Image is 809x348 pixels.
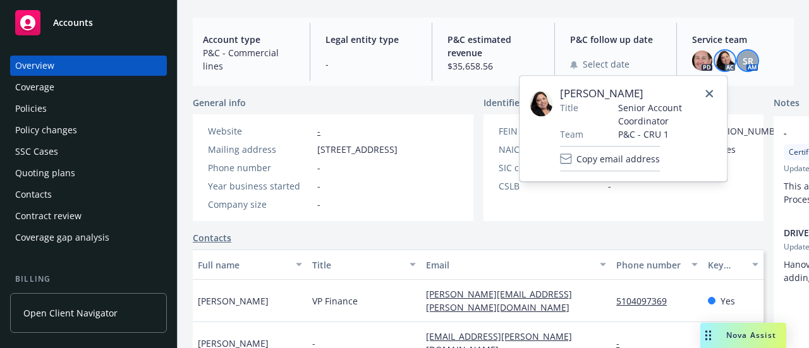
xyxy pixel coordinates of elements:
[10,206,167,226] a: Contract review
[616,258,683,272] div: Phone number
[15,99,47,119] div: Policies
[208,124,312,138] div: Website
[10,99,167,119] a: Policies
[208,179,312,193] div: Year business started
[312,258,403,272] div: Title
[10,163,167,183] a: Quoting plans
[700,323,786,348] button: Nova Assist
[499,179,603,193] div: CSLB
[198,258,288,272] div: Full name
[570,33,662,46] span: P&C follow up date
[743,54,753,68] span: SR
[15,141,58,162] div: SSC Cases
[447,59,539,73] span: $35,658.56
[10,273,167,285] div: Billing
[23,306,118,320] span: Open Client Navigator
[774,96,800,111] span: Notes
[10,77,167,97] a: Coverage
[317,125,320,137] a: -
[193,231,231,244] a: Contacts
[325,33,417,46] span: Legal entity type
[499,124,603,138] div: FEIN
[421,249,611,280] button: Email
[10,5,167,40] a: Accounts
[15,163,75,183] div: Quoting plans
[325,57,417,71] span: -
[317,161,320,174] span: -
[530,91,552,116] img: employee photo
[611,249,702,280] button: Phone number
[15,206,82,226] div: Contract review
[715,51,735,71] img: photo
[726,330,776,340] span: Nova Assist
[583,57,630,71] span: Select date
[426,258,592,272] div: Email
[708,258,745,272] div: Key contact
[616,295,677,307] a: 5104097369
[576,152,660,165] span: Copy email address
[703,249,763,280] button: Key contact
[10,227,167,248] a: Coverage gap analysis
[15,56,54,76] div: Overview
[193,249,307,280] button: Full name
[10,120,167,140] a: Policy changes
[317,179,320,193] span: -
[560,128,583,141] span: Team
[618,128,717,141] span: P&C - CRU 1
[700,323,716,348] div: Drag to move
[608,179,611,193] span: -
[317,143,398,156] span: [STREET_ADDRESS]
[208,161,312,174] div: Phone number
[15,77,54,97] div: Coverage
[426,288,580,313] a: [PERSON_NAME][EMAIL_ADDRESS][PERSON_NAME][DOMAIN_NAME]
[447,33,539,59] span: P&C estimated revenue
[10,56,167,76] a: Overview
[15,184,52,205] div: Contacts
[307,249,422,280] button: Title
[560,86,717,101] span: [PERSON_NAME]
[484,96,528,109] span: Identifiers
[203,46,295,73] span: P&C - Commercial lines
[10,184,167,205] a: Contacts
[312,294,358,308] span: VP Finance
[208,198,312,211] div: Company size
[499,143,603,156] div: NAICS
[560,146,660,171] button: Copy email address
[208,143,312,156] div: Mailing address
[499,161,603,174] div: SIC code
[10,141,167,162] a: SSC Cases
[692,51,712,71] img: photo
[317,198,320,211] span: -
[15,120,77,140] div: Policy changes
[193,96,246,109] span: General info
[692,33,784,46] span: Service team
[702,86,717,101] a: close
[721,294,735,308] span: Yes
[560,101,578,114] span: Title
[15,227,109,248] div: Coverage gap analysis
[618,101,717,128] span: Senior Account Coordinator
[203,33,295,46] span: Account type
[53,18,93,28] span: Accounts
[198,294,269,308] span: [PERSON_NAME]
